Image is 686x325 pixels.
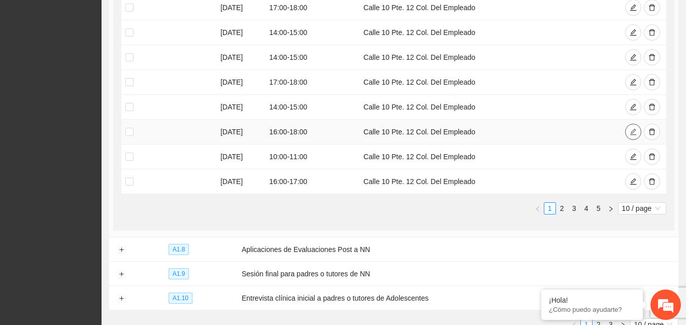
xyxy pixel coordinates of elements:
[265,70,359,95] td: 17:00 - 18:00
[549,306,635,313] p: ¿Cómo puedo ayudarte?
[625,24,641,41] button: edit
[644,173,660,190] button: delete
[238,262,678,286] td: Sesión final para padres o tutores de NN
[265,145,359,169] td: 10:00 - 11:00
[360,20,619,45] td: Calle 10 Pte. 12 Col. Del Empleado
[117,295,125,303] button: Expand row
[549,296,635,304] div: ¡Hola!
[360,145,619,169] td: Calle 10 Pte. 12 Col. Del Empleado
[648,29,656,37] span: delete
[360,45,619,70] td: Calle 10 Pte. 12 Col. Del Empleado
[117,246,125,254] button: Expand row
[544,203,556,214] a: 1
[265,45,359,70] td: 14:00 - 15:00
[644,49,660,65] button: delete
[625,173,641,190] button: edit
[648,103,656,112] span: delete
[238,286,678,310] td: Entrevista clínica inicial a padres o tutores de Adolescentes
[53,52,171,65] div: Chatee con nosotros ahora
[216,120,265,145] td: [DATE]
[238,237,678,262] td: Aplicaciones de Evaluaciones Post a NN
[644,74,660,90] button: delete
[644,124,660,140] button: delete
[625,74,641,90] button: edit
[625,99,641,115] button: edit
[630,4,637,12] span: edit
[648,4,656,12] span: delete
[265,95,359,120] td: 14:00 - 15:00
[360,120,619,145] td: Calle 10 Pte. 12 Col. Del Empleado
[59,105,140,208] span: Estamos en línea.
[568,202,580,214] li: 3
[648,79,656,87] span: delete
[265,169,359,194] td: 16:00 - 17:00
[169,244,189,255] span: A1.8
[169,268,189,279] span: A1.9
[216,70,265,95] td: [DATE]
[618,202,666,214] div: Page Size
[544,202,556,214] li: 1
[630,178,637,186] span: edit
[569,203,580,214] a: 3
[532,202,544,214] button: left
[593,202,605,214] li: 5
[216,45,265,70] td: [DATE]
[216,95,265,120] td: [DATE]
[265,20,359,45] td: 14:00 - 15:00
[216,20,265,45] td: [DATE]
[167,5,191,29] div: Minimizar ventana de chat en vivo
[532,202,544,214] li: Previous Page
[556,202,568,214] li: 2
[608,206,614,212] span: right
[644,149,660,165] button: delete
[630,29,637,37] span: edit
[580,202,593,214] li: 4
[360,95,619,120] td: Calle 10 Pte. 12 Col. Del Empleado
[625,124,641,140] button: edit
[648,128,656,136] span: delete
[581,203,592,214] a: 4
[216,145,265,169] td: [DATE]
[5,217,193,252] textarea: Escriba su mensaje y pulse “Intro”
[648,54,656,62] span: delete
[622,203,662,214] span: 10 / page
[557,203,568,214] a: 2
[630,79,637,87] span: edit
[265,120,359,145] td: 16:00 - 18:00
[625,49,641,65] button: edit
[630,54,637,62] span: edit
[605,202,617,214] li: Next Page
[630,153,637,161] span: edit
[644,24,660,41] button: delete
[593,203,604,214] a: 5
[605,202,617,214] button: right
[648,178,656,186] span: delete
[630,103,637,112] span: edit
[625,149,641,165] button: edit
[360,169,619,194] td: Calle 10 Pte. 12 Col. Del Empleado
[117,270,125,278] button: Expand row
[630,128,637,136] span: edit
[216,169,265,194] td: [DATE]
[169,293,192,304] span: A1.10
[535,206,541,212] span: left
[644,99,660,115] button: delete
[648,153,656,161] span: delete
[360,70,619,95] td: Calle 10 Pte. 12 Col. Del Empleado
